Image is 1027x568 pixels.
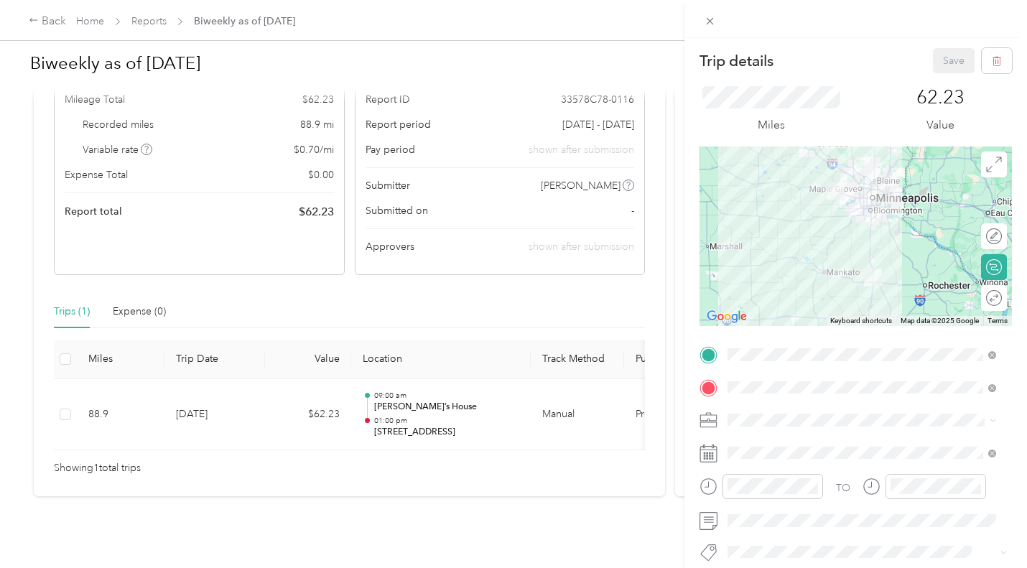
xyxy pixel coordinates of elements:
p: Miles [758,116,785,134]
div: TO [836,480,850,495]
a: Open this area in Google Maps (opens a new window) [703,307,750,326]
button: Keyboard shortcuts [830,316,892,326]
p: 62.23 [916,86,965,109]
p: Trip details [700,51,773,71]
span: Map data ©2025 Google [901,317,979,325]
a: Terms (opens in new tab) [987,317,1008,325]
p: Value [926,116,954,134]
img: Google [703,307,750,326]
iframe: Everlance-gr Chat Button Frame [947,488,1027,568]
